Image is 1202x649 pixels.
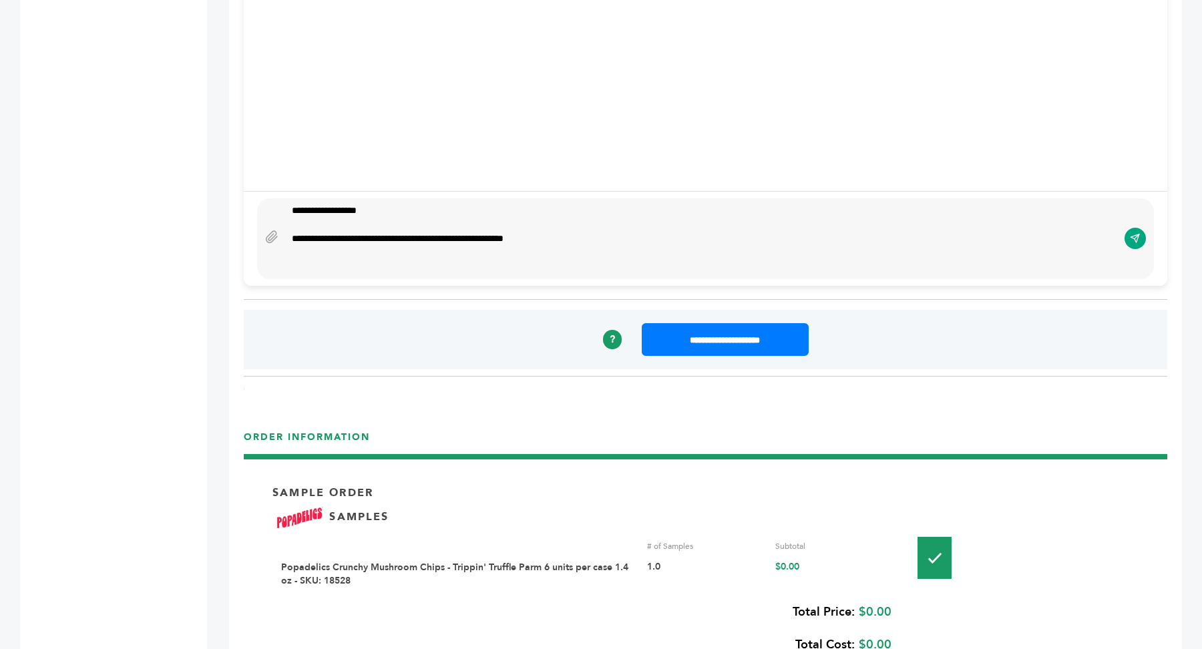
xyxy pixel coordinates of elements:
[775,540,894,552] div: Subtotal
[281,561,628,587] a: Popadelics Crunchy Mushroom Chips - Trippin' Truffle Parm 6 units per case 1.4 oz - SKU: 18528
[329,509,389,524] p: SAMPLES
[603,330,622,349] a: ?
[918,537,952,579] img: Pallet-Icons-01.png
[793,604,855,620] b: Total Price:
[272,485,373,500] p: Sample Order
[244,431,1167,454] h3: ORDER INFORMATION
[647,540,766,552] div: # of Samples
[272,500,327,533] img: Brand Name
[647,561,766,587] div: 1.0
[775,561,894,587] div: $0.00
